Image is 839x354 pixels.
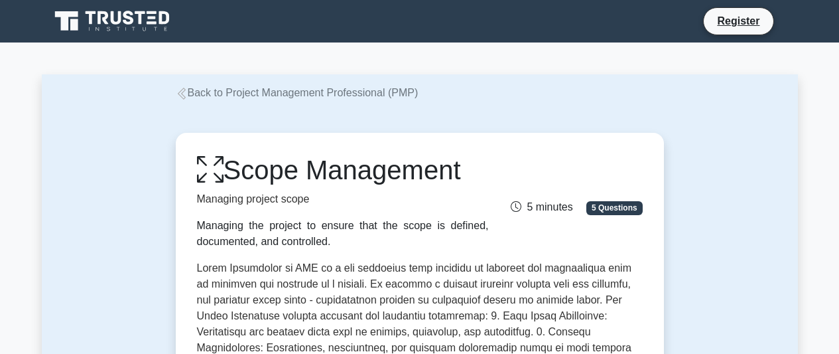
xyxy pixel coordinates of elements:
[176,87,419,98] a: Back to Project Management Professional (PMP)
[709,13,767,29] a: Register
[197,154,489,186] h1: Scope Management
[511,201,572,213] span: 5 minutes
[586,201,642,215] span: 5 Questions
[197,218,489,250] div: Managing the project to ensure that the scope is defined, documented, and controlled.
[197,191,489,207] p: Managing project scope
